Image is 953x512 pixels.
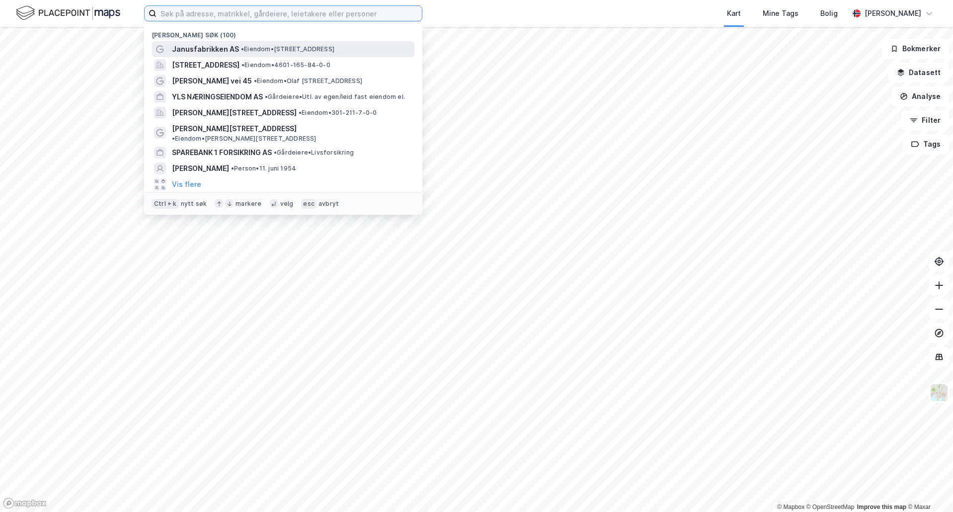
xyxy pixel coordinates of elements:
[903,134,949,154] button: Tags
[901,110,949,130] button: Filter
[727,7,741,19] div: Kart
[152,199,179,209] div: Ctrl + k
[930,383,949,402] img: Z
[172,163,229,174] span: [PERSON_NAME]
[318,200,339,208] div: avbryt
[274,149,277,156] span: •
[172,147,272,159] span: SPAREBANK 1 FORSIKRING AS
[236,200,261,208] div: markere
[172,75,252,87] span: [PERSON_NAME] vei 45
[181,200,207,208] div: nytt søk
[265,93,405,101] span: Gårdeiere • Utl. av egen/leid fast eiendom el.
[157,6,422,21] input: Søk på adresse, matrikkel, gårdeiere, leietakere eller personer
[763,7,798,19] div: Mine Tags
[888,63,949,83] button: Datasett
[241,61,244,69] span: •
[172,43,239,55] span: Janusfabrikken AS
[172,91,263,103] span: YLS NÆRINGSEIENDOM AS
[882,39,949,59] button: Bokmerker
[241,45,244,53] span: •
[172,123,297,135] span: [PERSON_NAME][STREET_ADDRESS]
[172,107,297,119] span: [PERSON_NAME][STREET_ADDRESS]
[172,59,239,71] span: [STREET_ADDRESS]
[265,93,268,100] span: •
[891,86,949,106] button: Analyse
[777,504,804,511] a: Mapbox
[172,135,317,143] span: Eiendom • [PERSON_NAME][STREET_ADDRESS]
[865,7,921,19] div: [PERSON_NAME]
[16,4,120,22] img: logo.f888ab2527a4732fd821a326f86c7f29.svg
[231,165,234,172] span: •
[903,464,953,512] div: Kontrollprogram for chat
[3,498,47,509] a: Mapbox homepage
[806,504,855,511] a: OpenStreetMap
[301,199,317,209] div: esc
[231,165,296,172] span: Person • 11. juni 1954
[254,77,362,85] span: Eiendom • Olaf [STREET_ADDRESS]
[280,200,294,208] div: velg
[241,61,330,69] span: Eiendom • 4601-165-84-0-0
[172,135,175,142] span: •
[299,109,302,116] span: •
[241,45,334,53] span: Eiendom • [STREET_ADDRESS]
[299,109,377,117] span: Eiendom • 301-211-7-0-0
[274,149,354,157] span: Gårdeiere • Livsforsikring
[144,23,422,41] div: [PERSON_NAME] søk (100)
[254,77,257,85] span: •
[857,504,906,511] a: Improve this map
[820,7,838,19] div: Bolig
[903,464,953,512] iframe: Chat Widget
[172,178,201,190] button: Vis flere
